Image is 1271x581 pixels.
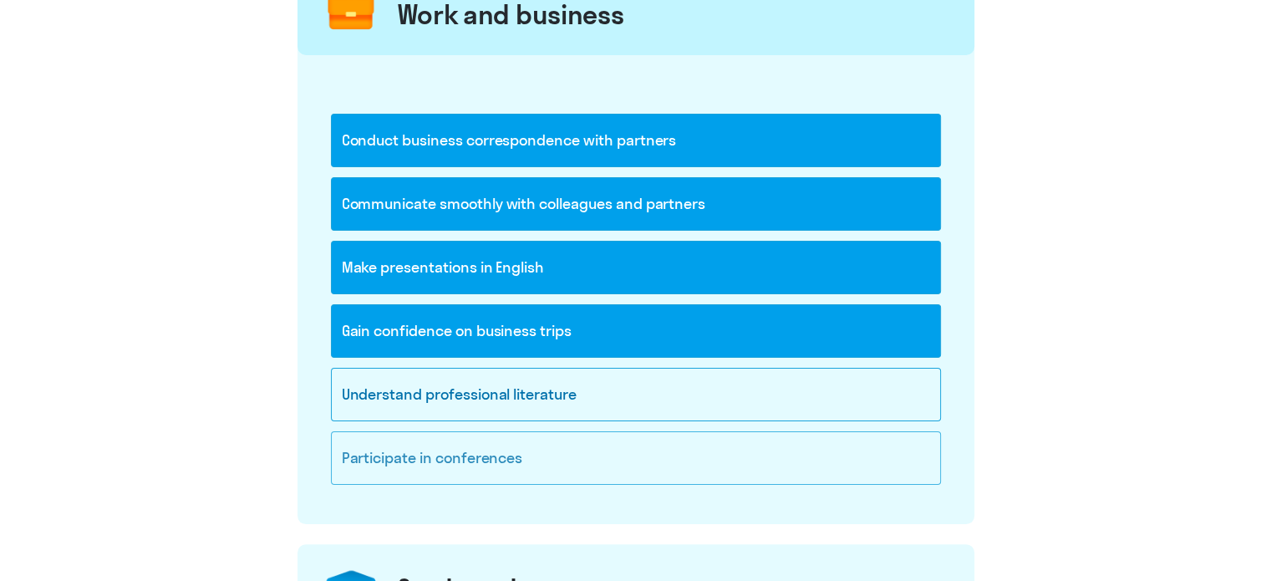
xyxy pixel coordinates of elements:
[331,431,941,485] div: Participate in conferences
[331,368,941,421] div: Understand professional literature
[331,241,941,294] div: Make presentations in English
[331,114,941,167] div: Conduct business correspondence with partners
[331,177,941,231] div: Communicate smoothly with colleagues and partners
[331,304,941,358] div: Gain confidence on business trips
